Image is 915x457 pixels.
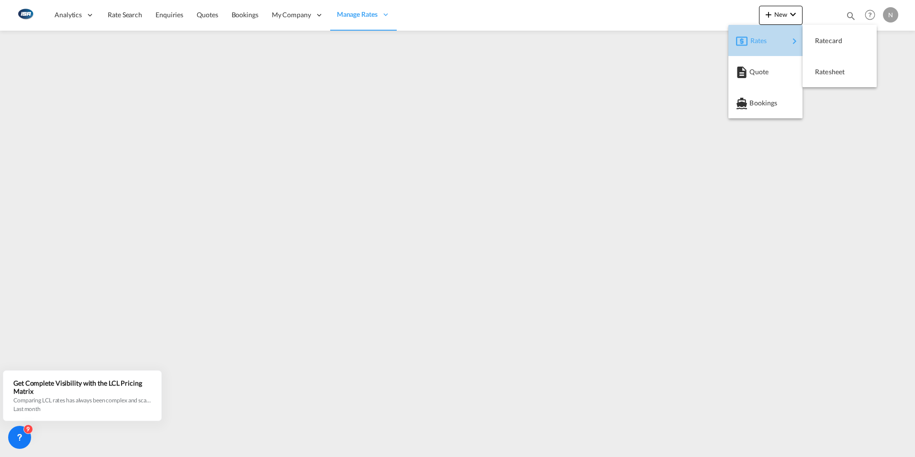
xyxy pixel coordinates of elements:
[736,91,795,115] div: Bookings
[728,56,803,87] button: Quote
[810,29,869,53] div: Ratecard
[789,35,800,47] md-icon: icon-chevron-right
[749,62,760,81] span: Quote
[815,62,826,81] span: Ratesheet
[749,93,760,113] span: Bookings
[750,31,762,50] span: Rates
[728,87,803,118] button: Bookings
[815,31,826,50] span: Ratecard
[810,60,869,84] div: Ratesheet
[736,60,795,84] div: Quote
